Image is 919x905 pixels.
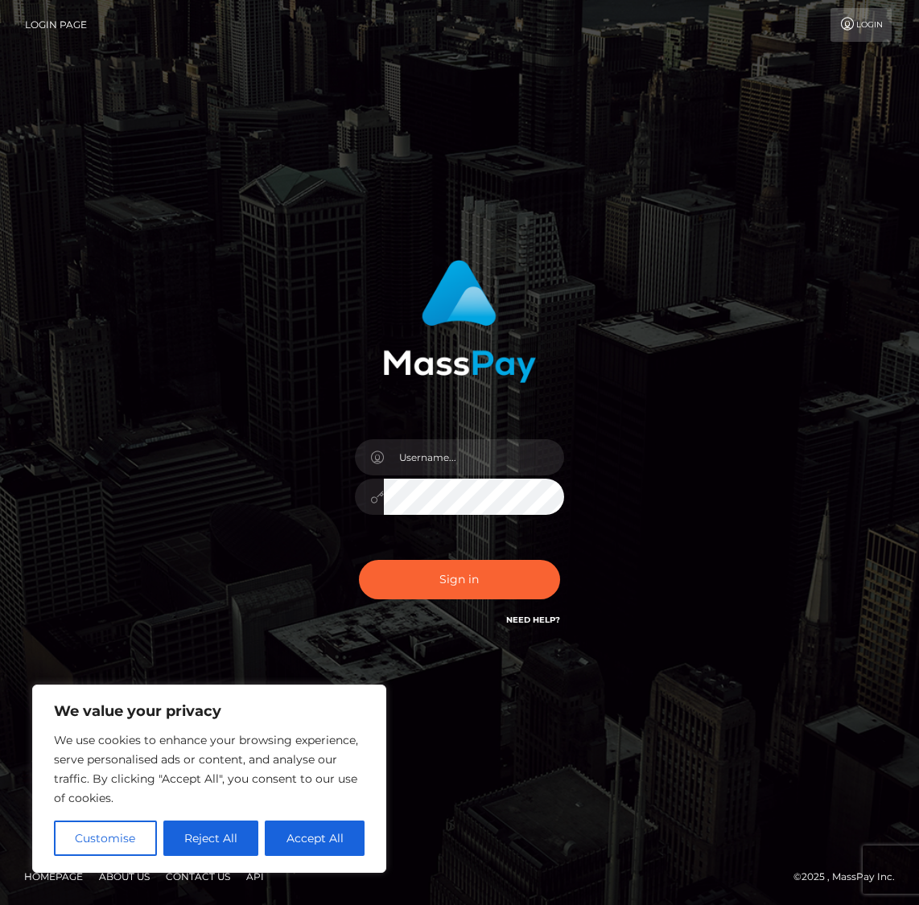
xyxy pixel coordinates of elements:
img: MassPay Login [383,260,536,383]
a: Homepage [18,864,89,889]
div: © 2025 , MassPay Inc. [793,868,907,886]
button: Reject All [163,821,259,856]
a: Contact Us [159,864,237,889]
p: We use cookies to enhance your browsing experience, serve personalised ads or content, and analys... [54,730,365,808]
a: Need Help? [506,615,560,625]
button: Customise [54,821,157,856]
input: Username... [384,439,564,475]
a: Login [830,8,892,42]
a: Login Page [25,8,87,42]
a: API [240,864,270,889]
button: Accept All [265,821,365,856]
p: We value your privacy [54,701,365,721]
a: About Us [93,864,156,889]
button: Sign in [359,560,560,599]
div: We value your privacy [32,685,386,873]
